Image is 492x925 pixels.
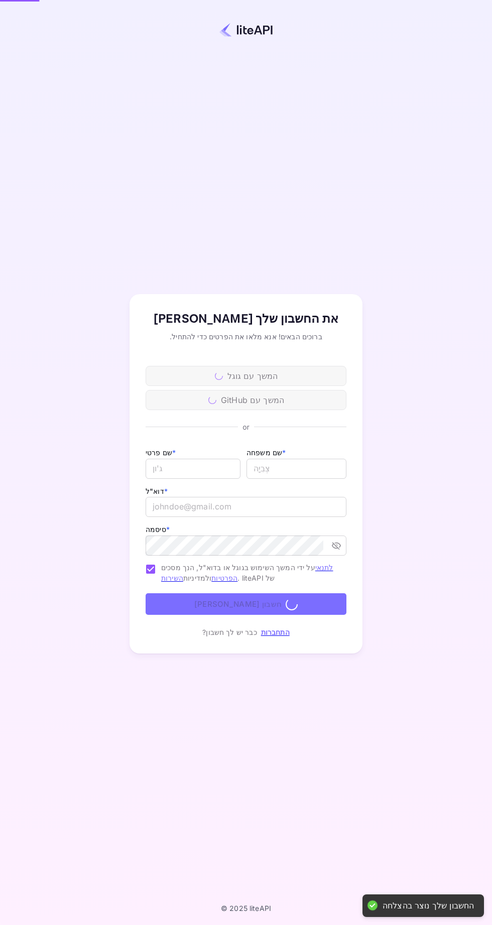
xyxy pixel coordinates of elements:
font: החשבון שלך נוצר בהצלחה [383,900,474,910]
font: ברוכים הבאים! אנא מלאו את הפרטים כדי להתחיל. [170,332,322,341]
font: על ידי המשך השימוש בגוגל או בדוא"ל, הנך מסכים [161,563,315,572]
font: סיסמה [146,525,166,534]
font: [PERSON_NAME] את החשבון שלך [154,311,338,327]
a: לתנאי השירות [161,563,333,582]
input: ג'ון [146,459,240,479]
font: דוא"ל [146,487,164,495]
font: המשך עם גוגל [227,371,278,381]
button: הפעל/הפעל את נראות הסיסמה [327,537,345,555]
a: התחברות [261,628,290,636]
img: לייטאפי [219,23,273,37]
font: המשך עם GitHub [221,395,284,405]
font: של liteAPI . [237,574,275,582]
font: כבר יש לך חשבון? [202,628,257,636]
font: שם פרטי [146,448,172,457]
font: ולמדיניות [183,574,211,582]
input: johndoe@gmail.com [146,497,346,517]
input: צְבִיָה [247,459,346,479]
font: שם משפחה [247,448,282,457]
a: הפרטיות [211,574,237,582]
font: © 2025 liteAPI [221,904,271,912]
